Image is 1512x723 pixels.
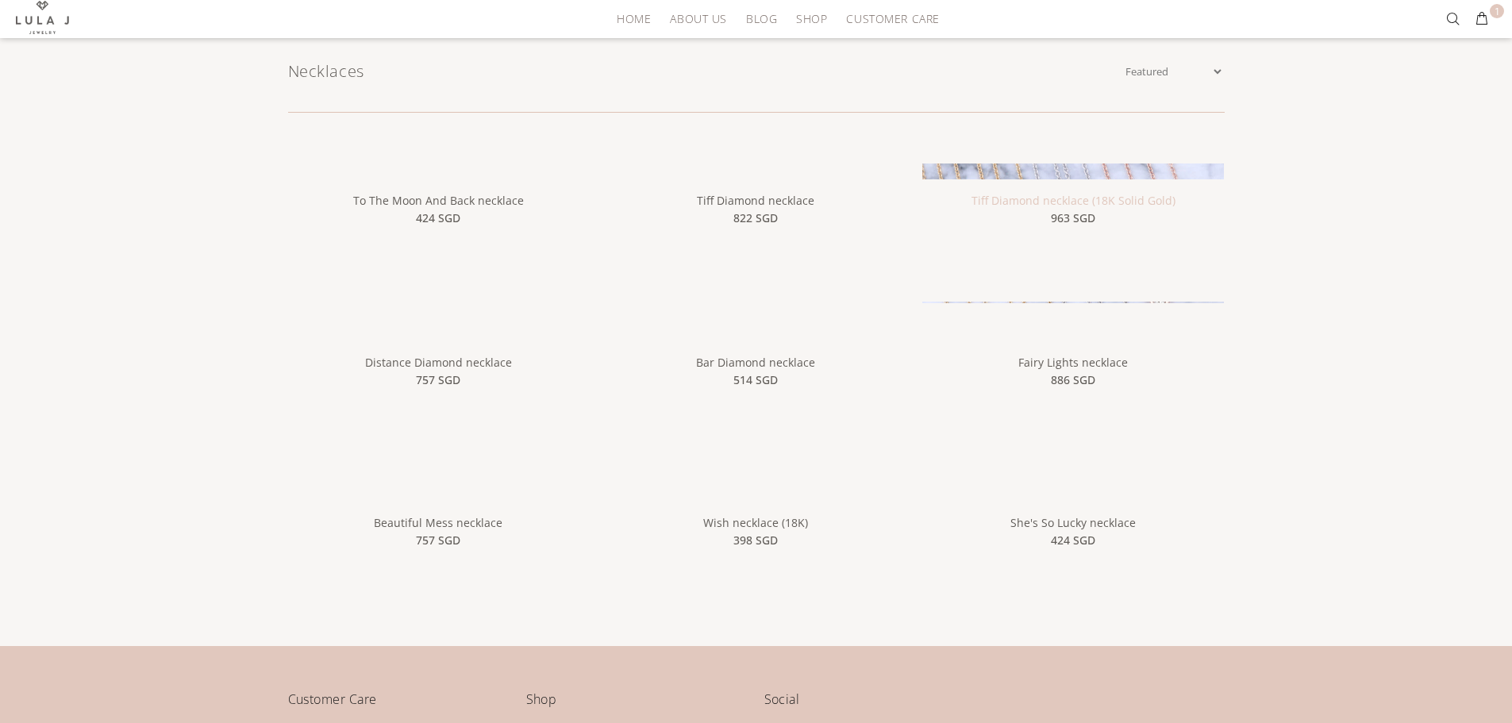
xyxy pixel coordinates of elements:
[605,326,906,340] a: Bar Diamond necklace
[764,689,1225,721] h4: Social
[416,532,460,549] span: 757 SGD
[1018,355,1128,370] a: Fairy Lights necklace
[288,60,1122,83] h1: Necklaces
[1051,210,1095,227] span: 963 SGD
[922,164,1224,179] a: Tiff Diamond necklace (18K Solid Gold) Tiff Diamond necklace (18K Solid Gold)
[416,210,460,227] span: 424 SGD
[796,13,827,25] span: Shop
[837,6,939,31] a: Customer Care
[1051,371,1095,389] span: 886 SGD
[374,515,502,530] a: Beautiful Mess necklace
[922,326,1224,340] a: Fairy Lights necklace
[288,689,510,721] h4: Customer Care
[737,6,787,31] a: Blog
[696,355,815,370] a: Bar Diamond necklace
[288,486,590,501] a: Beautiful Mess necklace
[787,6,837,31] a: Shop
[605,164,906,179] a: Tiff Diamond necklace
[733,210,778,227] span: 822 SGD
[416,371,460,389] span: 757 SGD
[670,13,726,25] span: About Us
[1468,6,1496,32] button: 1
[733,371,778,389] span: 514 SGD
[697,193,814,208] a: Tiff Diamond necklace
[605,486,906,501] a: Wish necklace (18K)
[365,355,512,370] a: Distance Diamond necklace
[607,6,660,31] a: HOME
[846,13,939,25] span: Customer Care
[288,326,590,340] a: Distance Diamond necklace
[660,6,736,31] a: About Us
[1010,515,1136,530] a: She's So Lucky necklace
[746,13,777,25] span: Blog
[703,515,808,530] a: Wish necklace (18K)
[1051,532,1095,549] span: 424 SGD
[922,486,1224,501] a: She's So Lucky necklace
[617,13,651,25] span: HOME
[526,689,748,721] h4: Shop
[971,193,1175,208] a: Tiff Diamond necklace (18K Solid Gold)
[288,164,590,179] a: To The Moon And Back necklace
[353,193,524,208] a: To The Moon And Back necklace
[922,163,1224,465] img: Tiff Diamond necklace (18K Solid Gold)
[733,532,778,549] span: 398 SGD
